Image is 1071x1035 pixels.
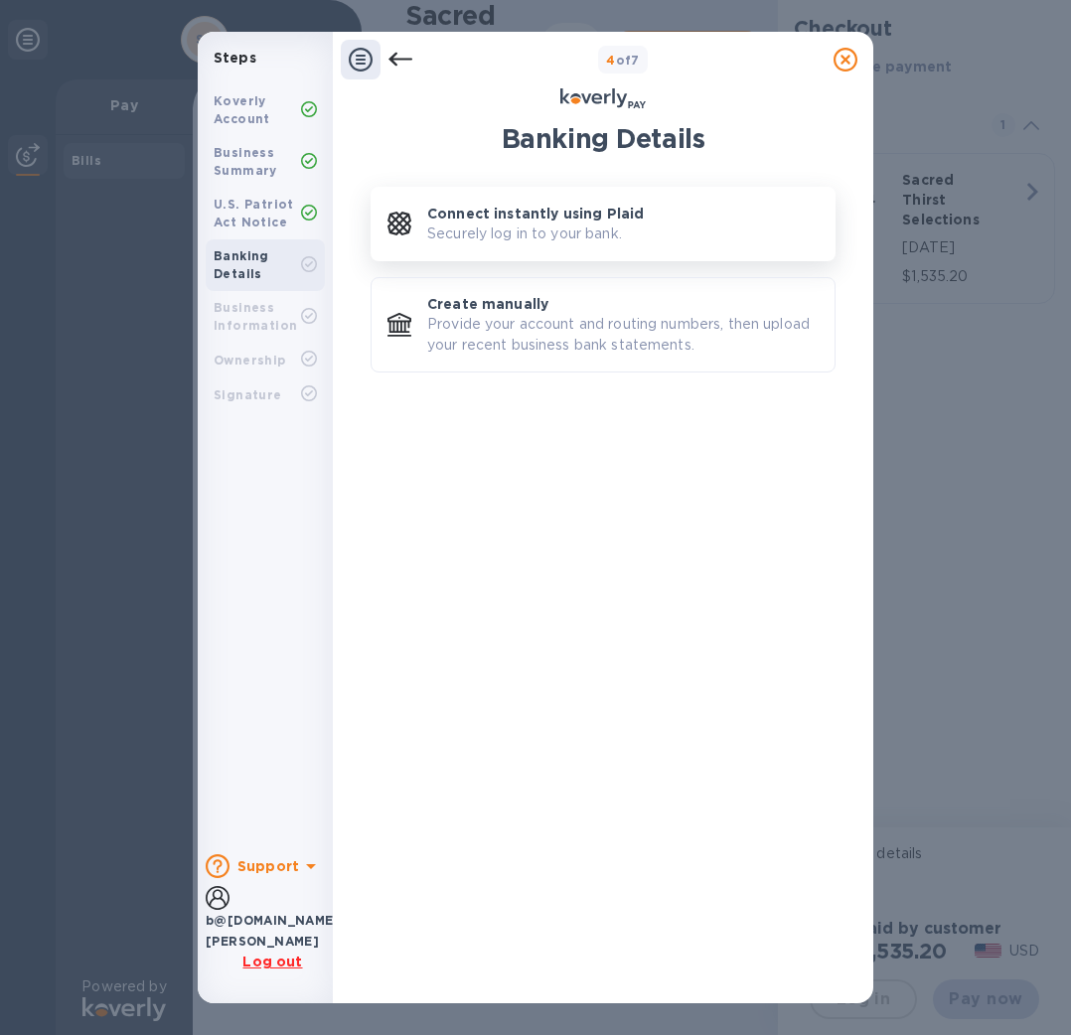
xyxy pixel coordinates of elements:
h1: Banking Details [371,123,836,155]
b: U.S. Patriot Act Notice [214,197,294,229]
p: Securely log in to your bank. [427,223,622,244]
b: Support [237,858,299,874]
p: Create manually [427,294,548,314]
b: Ownership [214,353,286,368]
span: 4 [606,53,615,68]
p: Connect instantly using Plaid [427,204,644,223]
b: Business Information [214,300,297,333]
b: Business Summary [214,145,277,178]
p: Provide your account and routing numbers, then upload your recent business bank statements. [427,314,819,356]
b: Koverly Account [214,93,270,126]
b: Steps [214,50,256,66]
b: of 7 [606,53,640,68]
u: Log out [242,954,302,969]
b: Banking Details [214,248,269,281]
button: Connect instantly using PlaidSecurely log in to your bank. [371,187,836,261]
b: Signature [214,387,282,402]
b: b@[DOMAIN_NAME] [PERSON_NAME] [206,913,340,949]
button: Create manuallyProvide your account and routing numbers, then upload your recent business bank st... [371,277,836,372]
